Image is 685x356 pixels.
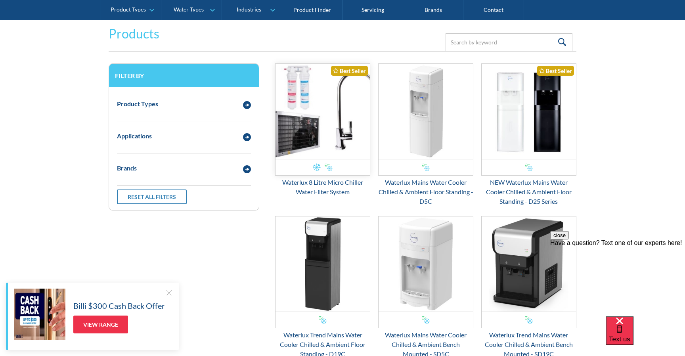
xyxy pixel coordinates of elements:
[482,64,576,159] img: NEW Waterlux Mains Water Cooler Chilled & Ambient Floor Standing - D25 Series
[378,63,473,206] a: Waterlux Mains Water Cooler Chilled & Ambient Floor Standing - D5CWaterlux Mains Water Cooler Chi...
[109,24,159,43] h2: Products
[276,64,370,159] img: Waterlux 8 Litre Micro Chiller Water Filter System
[331,66,368,76] div: Best Seller
[117,189,187,204] a: Reset all filters
[73,316,128,333] a: View Range
[446,33,572,51] input: Search by keyword
[111,6,146,13] div: Product Types
[73,300,165,312] h5: Billi $300 Cash Back Offer
[174,6,204,13] div: Water Types
[481,178,576,206] div: NEW Waterlux Mains Water Cooler Chilled & Ambient Floor Standing - D25 Series
[117,99,158,109] div: Product Types
[14,289,65,340] img: Billi $300 Cash Back Offer
[550,231,685,326] iframe: podium webchat widget prompt
[379,64,473,159] img: Waterlux Mains Water Cooler Chilled & Ambient Floor Standing - D5C
[606,316,685,356] iframe: podium webchat widget bubble
[117,163,137,173] div: Brands
[379,216,473,312] img: Waterlux Mains Water Cooler Chilled & Ambient Bench Mounted - SD5C
[117,131,152,141] div: Applications
[482,216,576,312] img: Waterlux Trend Mains Water Cooler Chilled & Ambient Bench Mounted - SD19C
[275,63,370,197] a: Waterlux 8 Litre Micro Chiller Water Filter SystemBest SellerWaterlux 8 Litre Micro Chiller Water...
[537,66,574,76] div: Best Seller
[237,6,261,13] div: Industries
[276,216,370,312] img: Waterlux Trend Mains Water Cooler Chilled & Ambient Floor Standing - D19C
[115,72,253,79] h3: Filter by
[378,178,473,206] div: Waterlux Mains Water Cooler Chilled & Ambient Floor Standing - D5C
[481,63,576,206] a: NEW Waterlux Mains Water Cooler Chilled & Ambient Floor Standing - D25 SeriesBest SellerNEW Water...
[275,178,370,197] div: Waterlux 8 Litre Micro Chiller Water Filter System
